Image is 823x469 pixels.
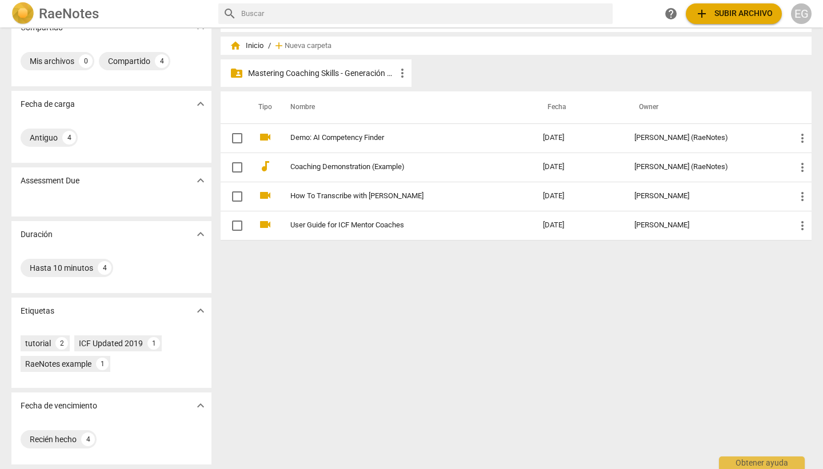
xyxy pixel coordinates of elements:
span: search [223,7,237,21]
span: add [273,40,285,51]
td: [DATE] [534,153,626,182]
a: Coaching Demonstration (Example) [290,163,502,171]
span: more_vert [395,66,409,80]
span: videocam [258,218,272,231]
a: Obtener ayuda [661,3,681,24]
a: User Guide for ICF Mentor Coaches [290,221,502,230]
a: Demo: AI Competency Finder [290,134,502,142]
button: Mostrar más [192,95,209,113]
div: [PERSON_NAME] (RaeNotes) [634,134,777,142]
a: LogoRaeNotes [11,2,209,25]
img: Logo [11,2,34,25]
p: Duración [21,229,53,240]
span: expand_more [194,227,207,241]
button: EG [791,3,812,24]
span: more_vert [796,131,809,145]
div: Compartido [108,55,150,67]
div: [PERSON_NAME] (RaeNotes) [634,163,777,171]
button: Mostrar más [192,172,209,189]
th: Nombre [277,91,534,123]
span: more_vert [796,190,809,203]
th: Fecha [534,91,626,123]
p: Fecha de carga [21,98,75,110]
div: [PERSON_NAME] [634,221,777,230]
span: Nueva carpeta [285,42,331,50]
input: Buscar [241,5,608,23]
td: [DATE] [534,211,626,240]
div: RaeNotes example [25,358,91,370]
div: 4 [81,432,95,446]
span: expand_more [194,304,207,318]
th: Tipo [249,91,277,123]
td: [DATE] [534,182,626,211]
div: Hasta 10 minutos [30,262,93,274]
span: add [695,7,709,21]
td: [DATE] [534,123,626,153]
span: videocam [258,189,272,202]
div: 1 [147,337,160,350]
span: / [268,42,271,50]
span: Inicio [230,40,263,51]
span: videocam [258,130,272,144]
button: Mostrar más [192,302,209,319]
span: more_vert [796,161,809,174]
div: 2 [55,337,68,350]
span: expand_more [194,399,207,412]
button: Subir [686,3,782,24]
span: expand_more [194,174,207,187]
div: 1 [96,358,109,370]
button: Mostrar más [192,226,209,243]
p: Fecha de vencimiento [21,400,97,412]
p: Etiquetas [21,305,54,317]
div: Recién hecho [30,434,77,445]
p: Mastering Coaching Skills - Generación 32 [248,67,395,79]
span: more_vert [796,219,809,233]
span: home [230,40,241,51]
div: Obtener ayuda [719,456,805,469]
a: How To Transcribe with [PERSON_NAME] [290,192,502,201]
p: Assessment Due [21,175,79,187]
span: Subir archivo [695,7,773,21]
span: audiotrack [258,159,272,173]
span: folder_shared [230,66,243,80]
div: 4 [155,54,169,68]
div: 4 [62,131,76,145]
div: Mis archivos [30,55,74,67]
span: help [664,7,678,21]
h2: RaeNotes [39,6,99,22]
th: Owner [625,91,786,123]
div: 0 [79,54,93,68]
div: [PERSON_NAME] [634,192,777,201]
div: ICF Updated 2019 [79,338,143,349]
div: tutorial [25,338,51,349]
span: expand_more [194,97,207,111]
div: Antiguo [30,132,58,143]
button: Mostrar más [192,397,209,414]
div: 4 [98,261,111,275]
